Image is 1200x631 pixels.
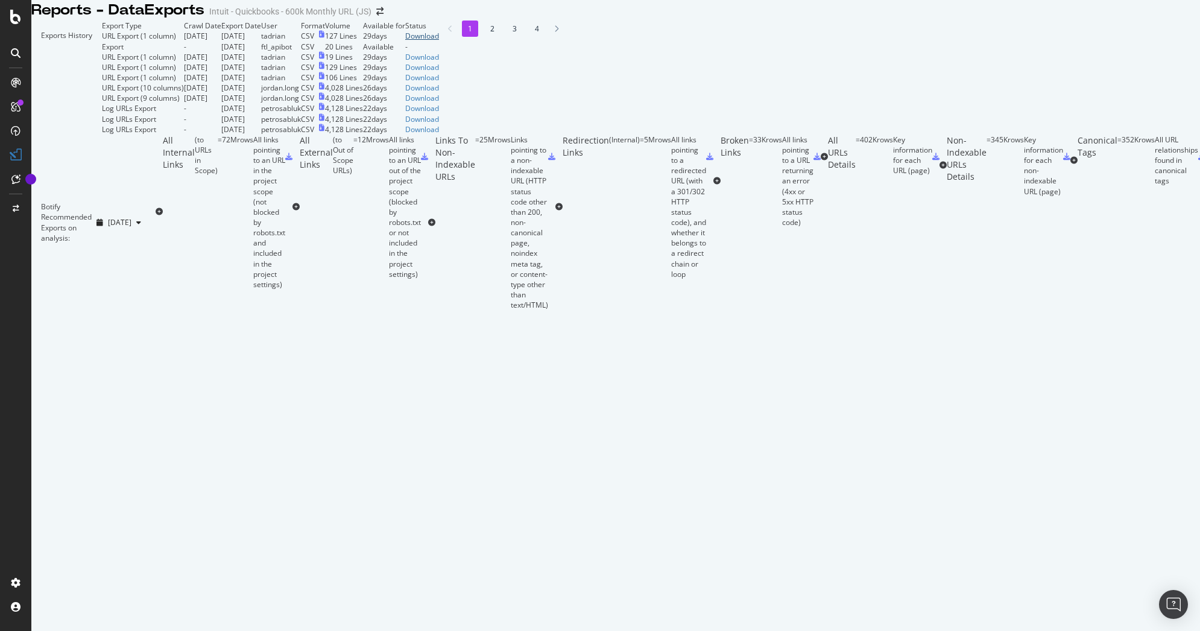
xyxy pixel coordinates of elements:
[1159,590,1188,619] div: Open Intercom Messenger
[405,114,439,124] a: Download
[41,30,92,125] div: Exports History
[721,135,749,227] div: Broken Links
[1063,153,1070,160] div: csv-export
[221,42,261,52] td: [DATE]
[325,72,363,83] td: 106 Lines
[363,42,405,52] div: Available
[363,31,405,41] td: 29 days
[184,52,221,62] td: [DATE]
[947,135,987,197] div: Non-Indexable URLs Details
[363,93,405,103] td: 26 days
[363,114,405,124] td: 22 days
[301,31,314,41] div: CSV
[253,135,285,290] div: All links pointing to an URL in the project scope (not blocked by robots.txt and included in the ...
[102,124,156,135] div: Log URLs Export
[285,153,292,160] div: csv-export
[301,21,325,31] td: Format
[184,62,221,72] td: [DATE]
[856,135,893,180] div: = 402K rows
[301,62,314,72] div: CSV
[261,62,301,72] td: tadrian
[221,72,261,83] td: [DATE]
[1078,135,1117,186] div: Canonical Tags
[184,83,221,93] td: [DATE]
[1117,135,1155,186] div: = 352K rows
[1155,135,1198,186] div: All URL relationships found in canonical tags
[828,135,856,180] div: All URLs Details
[102,42,124,52] div: Export
[548,153,555,160] div: csv-export
[813,153,821,160] div: csv-export
[363,21,405,31] td: Available for
[363,103,405,113] td: 22 days
[102,114,156,124] div: Log URLs Export
[102,52,176,62] div: URL Export (1 column)
[221,62,261,72] td: [DATE]
[363,124,405,135] td: 22 days
[376,7,384,16] div: arrow-right-arrow-left
[108,217,131,227] span: 2025 Sep. 12th
[421,153,428,160] div: csv-export
[405,124,439,135] a: Download
[507,21,523,37] li: 3
[325,93,363,103] td: 4,028 Lines
[325,52,363,62] td: 19 Lines
[405,21,439,31] td: Status
[184,93,221,103] td: [DATE]
[405,52,439,62] a: Download
[435,135,475,310] div: Links To Non-Indexable URLs
[325,31,363,41] td: 127 Lines
[325,62,363,72] td: 129 Lines
[261,83,301,93] td: jordan.long
[333,135,353,279] div: ( to Out of Scope URLs )
[301,124,314,135] div: CSV
[261,72,301,83] td: tadrian
[325,103,363,113] td: 4,128 Lines
[261,52,301,62] td: tadrian
[221,21,261,31] td: Export Date
[405,62,439,72] div: Download
[363,52,405,62] td: 29 days
[301,103,314,113] div: CSV
[749,135,782,227] div: = 33K rows
[261,93,301,103] td: jordan.long
[209,5,371,17] div: Intuit - Quickbooks - 600k Monthly URL (JS)
[301,114,314,124] div: CSV
[41,201,92,243] div: Botify Recommended Exports on analysis:
[184,21,221,31] td: Crawl Date
[102,103,156,113] div: Log URLs Export
[221,83,261,93] td: [DATE]
[92,213,146,232] button: [DATE]
[261,114,301,124] td: petrosabluk
[563,135,609,279] div: Redirection Links
[102,62,176,72] div: URL Export (1 column)
[609,135,640,279] div: ( Internal )
[261,31,301,41] td: tadrian
[363,72,405,83] td: 29 days
[893,135,932,176] div: Key information for each URL (page)
[261,124,301,135] td: petrosabluk
[221,103,261,113] td: [DATE]
[405,103,439,113] div: Download
[932,153,939,160] div: csv-export
[184,103,221,113] td: -
[195,135,218,290] div: ( to URLs in Scope )
[462,21,478,37] li: 1
[405,31,439,41] div: Download
[405,83,439,93] a: Download
[529,21,545,37] li: 4
[301,83,314,93] div: CSV
[221,93,261,103] td: [DATE]
[484,21,501,37] li: 2
[301,42,325,52] td: CSV
[325,114,363,124] td: 4,128 Lines
[301,72,314,83] div: CSV
[353,135,389,279] div: = 12M rows
[706,153,713,160] div: csv-export
[184,114,221,124] td: -
[300,135,333,279] div: All External Links
[363,83,405,93] td: 26 days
